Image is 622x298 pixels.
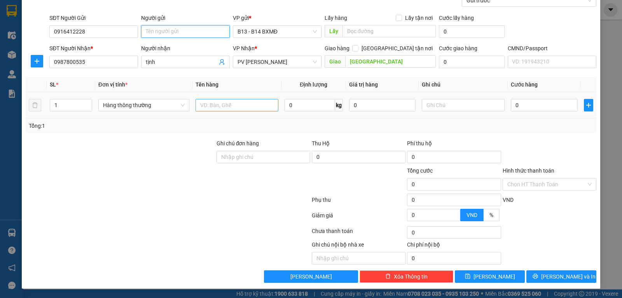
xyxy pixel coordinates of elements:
[533,273,538,280] span: printer
[264,270,358,283] button: [PERSON_NAME]
[466,212,477,218] span: VND
[473,272,515,281] span: [PERSON_NAME]
[98,81,128,88] span: Đơn vị tính
[312,252,405,264] input: Nhập ghi chú
[312,140,330,146] span: Thu Hộ
[526,270,596,283] button: printer[PERSON_NAME] và In
[342,25,436,37] input: Dọc đường
[349,81,378,88] span: Giá trị hàng
[511,81,538,88] span: Cước hàng
[584,99,593,111] button: plus
[455,270,525,283] button: save[PERSON_NAME]
[503,197,514,203] span: VND
[503,168,554,174] label: Hình thức thanh toán
[196,81,218,88] span: Tên hàng
[465,273,470,280] span: save
[29,122,241,130] div: Tổng: 1
[311,227,406,240] div: Chưa thanh toán
[407,240,501,252] div: Chi phí nội bộ
[584,102,593,108] span: plus
[311,196,406,209] div: Phụ thu
[385,273,391,280] span: delete
[238,56,317,68] span: PV Đức Xuyên
[233,45,255,51] span: VP Nhận
[325,55,345,68] span: Giao
[217,151,310,163] input: Ghi chú đơn hàng
[300,81,327,88] span: Định lượng
[439,25,505,38] input: Cước lấy hàng
[325,25,342,37] span: Lấy
[219,59,225,65] span: user-add
[50,81,56,88] span: SL
[360,270,453,283] button: deleteXóa Thông tin
[439,45,477,51] label: Cước giao hàng
[422,99,505,111] input: Ghi Chú
[196,99,278,111] input: VD: Bàn, Ghế
[233,14,321,22] div: VP gửi
[31,55,43,67] button: plus
[489,212,493,218] span: %
[103,99,185,111] span: Hàng thông thường
[541,272,596,281] span: [PERSON_NAME] và In
[290,272,332,281] span: [PERSON_NAME]
[141,14,230,22] div: Người gửi
[358,44,436,53] span: [GEOGRAPHIC_DATA] tận nơi
[141,44,230,53] div: Người nhận
[325,15,347,21] span: Lấy hàng
[31,58,43,64] span: plus
[439,56,505,68] input: Cước giao hàng
[349,99,416,111] input: 0
[419,77,508,92] th: Ghi chú
[335,99,343,111] span: kg
[508,44,596,53] div: CMND/Passport
[217,140,259,146] label: Ghi chú đơn hàng
[311,211,406,225] div: Giảm giá
[312,240,405,252] div: Ghi chú nội bộ nhà xe
[439,15,474,21] label: Cước lấy hàng
[402,14,436,22] span: Lấy tận nơi
[407,168,433,174] span: Tổng cước
[29,99,41,111] button: delete
[49,14,138,22] div: SĐT Người Gửi
[49,44,138,53] div: SĐT Người Nhận
[394,272,428,281] span: Xóa Thông tin
[238,26,317,37] span: B13 - B14 BXMĐ
[407,139,501,151] div: Phí thu hộ
[345,55,436,68] input: Dọc đường
[325,45,349,51] span: Giao hàng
